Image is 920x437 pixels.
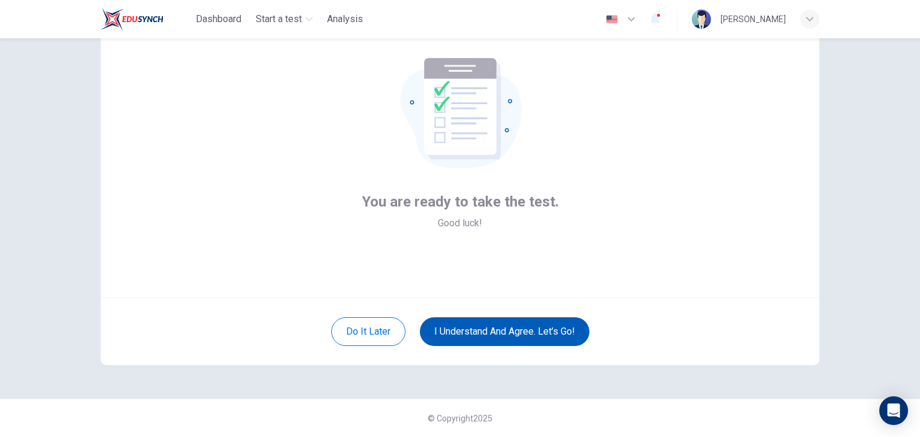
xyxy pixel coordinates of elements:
[604,15,619,24] img: en
[101,7,164,31] img: EduSynch logo
[879,396,908,425] div: Open Intercom Messenger
[692,10,711,29] img: Profile picture
[362,192,559,211] span: You are ready to take the test.
[331,317,405,346] button: Do it later
[191,8,246,30] button: Dashboard
[438,216,482,230] span: Good luck!
[420,317,589,346] button: I understand and agree. Let’s go!
[251,8,317,30] button: Start a test
[101,7,191,31] a: EduSynch logo
[196,12,241,26] span: Dashboard
[428,414,492,423] span: © Copyright 2025
[256,12,302,26] span: Start a test
[322,8,368,30] button: Analysis
[327,12,363,26] span: Analysis
[322,8,368,30] div: You need a license to access this content
[721,12,786,26] div: [PERSON_NAME]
